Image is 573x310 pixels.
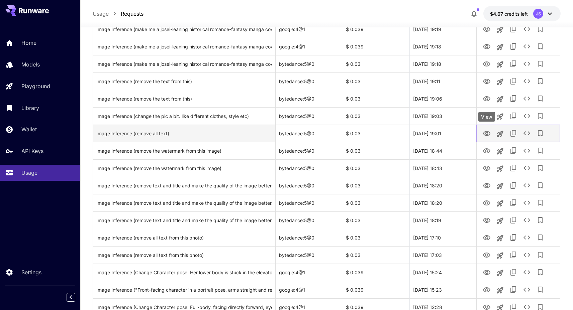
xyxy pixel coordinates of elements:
[96,229,272,246] div: Click to copy prompt
[96,247,272,264] div: Click to copy prompt
[409,281,476,298] div: 28 Sep, 2025 15:23
[520,22,534,36] button: See details
[96,21,272,38] div: Click to copy prompt
[409,55,476,72] div: 28 Sep, 2025 19:18
[276,125,343,142] div: bytedance:5@0
[409,20,476,38] div: 28 Sep, 2025 19:19
[493,162,507,175] button: Launch in playground
[493,266,507,280] button: Launch in playground
[534,231,547,244] button: Add to library
[480,265,493,279] button: View
[121,10,144,18] a: Requests
[520,127,534,140] button: See details
[520,109,534,123] button: See details
[409,264,476,281] div: 28 Sep, 2025 15:24
[276,107,343,125] div: bytedance:5@0
[21,60,40,68] p: Models
[493,40,507,54] button: Launch in playground
[96,281,272,298] div: Click to copy prompt
[409,125,476,142] div: 28 Sep, 2025 19:01
[480,22,493,36] button: View
[276,72,343,90] div: bytedance:5@0
[534,127,547,140] button: Add to library
[343,72,409,90] div: $ 0.03
[96,194,272,211] div: Click to copy prompt
[534,283,547,296] button: Add to library
[507,179,520,192] button: Copy TaskUUID
[343,125,409,142] div: $ 0.03
[493,58,507,71] button: Launch in playground
[493,231,507,245] button: Launch in playground
[507,22,520,36] button: Copy TaskUUID
[21,82,50,90] p: Playground
[276,20,343,38] div: google:4@1
[480,39,493,53] button: View
[520,144,534,157] button: See details
[480,109,493,123] button: View
[534,161,547,175] button: Add to library
[67,293,75,302] button: Collapse sidebar
[534,144,547,157] button: Add to library
[276,281,343,298] div: google:4@1
[534,57,547,70] button: Add to library
[493,93,507,106] button: Launch in playground
[21,104,39,112] p: Library
[96,177,272,194] div: Click to copy prompt
[534,22,547,36] button: Add to library
[493,249,507,262] button: Launch in playground
[343,264,409,281] div: $ 0.039
[409,246,476,264] div: 28 Sep, 2025 17:03
[493,23,507,36] button: Launch in playground
[276,177,343,194] div: bytedance:5@0
[533,9,543,19] div: JS
[507,196,520,209] button: Copy TaskUUID
[478,112,495,122] div: View
[520,248,534,262] button: See details
[276,90,343,107] div: bytedance:5@0
[507,40,520,53] button: Copy TaskUUID
[343,229,409,246] div: $ 0.03
[72,291,80,303] div: Collapse sidebar
[343,90,409,107] div: $ 0.03
[534,92,547,105] button: Add to library
[520,40,534,53] button: See details
[343,246,409,264] div: $ 0.03
[409,38,476,55] div: 28 Sep, 2025 19:18
[93,10,109,18] a: Usage
[21,169,37,177] p: Usage
[409,107,476,125] div: 28 Sep, 2025 19:03
[276,264,343,281] div: google:4@1
[480,283,493,296] button: View
[409,211,476,229] div: 28 Sep, 2025 18:19
[21,147,43,155] p: API Keys
[409,229,476,246] div: 28 Sep, 2025 17:10
[276,211,343,229] div: bytedance:5@0
[96,38,272,55] div: Click to copy prompt
[507,57,520,70] button: Copy TaskUUID
[409,142,476,159] div: 28 Sep, 2025 18:44
[507,109,520,123] button: Copy TaskUUID
[534,74,547,88] button: Add to library
[520,92,534,105] button: See details
[409,72,476,90] div: 28 Sep, 2025 19:11
[520,283,534,296] button: See details
[480,74,493,88] button: View
[21,39,36,47] p: Home
[21,125,37,133] p: Wallet
[507,144,520,157] button: Copy TaskUUID
[409,159,476,177] div: 28 Sep, 2025 18:43
[493,197,507,210] button: Launch in playground
[534,196,547,209] button: Add to library
[480,230,493,244] button: View
[480,196,493,209] button: View
[343,55,409,72] div: $ 0.03
[480,57,493,70] button: View
[343,211,409,229] div: $ 0.03
[96,264,272,281] div: Click to copy prompt
[534,213,547,227] button: Add to library
[520,196,534,209] button: See details
[93,10,144,18] nav: breadcrumb
[480,144,493,157] button: View
[507,266,520,279] button: Copy TaskUUID
[493,284,507,297] button: Launch in playground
